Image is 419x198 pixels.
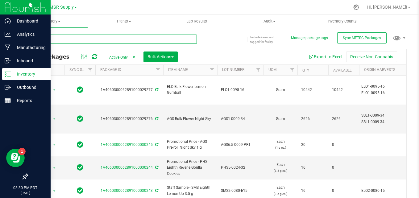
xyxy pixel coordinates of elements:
span: Gram [267,116,294,122]
span: Sync from Compliance System [154,117,158,121]
span: Each [267,139,294,151]
span: Inventory [15,19,88,24]
span: Sync METRC Packages [343,36,381,40]
a: 1A4060300062891000030243 [101,188,153,193]
span: 10442 [332,87,355,93]
span: Gram [267,87,294,93]
a: Package ID [100,68,121,72]
span: In Sync [77,186,83,195]
p: Inbound [11,57,48,64]
span: select [51,187,58,195]
span: In Sync [77,114,83,123]
span: Inventory Counts [319,19,365,24]
span: Each [267,185,294,196]
a: Filter [85,65,95,75]
a: Inventory [15,15,88,28]
span: AGS Bulk Flower Night Sky [167,116,214,122]
a: Filter [287,65,297,75]
span: Audit [233,19,305,24]
span: In Sync [77,85,83,94]
span: 0 [332,188,355,194]
span: Lab Results [178,19,215,24]
span: Sync from Compliance System [154,188,158,193]
a: Filter [153,65,163,75]
inline-svg: Inventory [5,71,11,77]
a: Filter [207,65,217,75]
a: 1A4060300062891000030244 [101,165,153,170]
span: Bulk Actions [147,54,174,59]
inline-svg: Manufacturing [5,44,11,51]
p: (3.5 g ea.) [267,168,294,174]
p: [DATE] [3,191,48,195]
a: Origin Harvests [364,68,395,72]
span: 16 [301,188,325,194]
inline-svg: Reports [5,97,11,104]
span: AGS6.5-0009-PR1 [221,142,260,148]
p: (1 g ea.) [267,145,294,151]
div: Value 2: SBL1-0009-34 [361,119,419,125]
span: Include items not tagged for facility [250,35,281,44]
a: Filter [253,65,263,75]
button: Sync METRC Packages [337,32,387,43]
span: 10442 [301,87,325,93]
a: Qty [302,68,309,72]
span: SMS2-0080-E15 [221,188,260,194]
span: ELO Bulk Flower Lemon Gumball [167,84,214,96]
a: Lot Number [222,68,244,72]
p: Reports [11,97,48,104]
span: Promotional Price - PHS Eighth Reverie Gorilla Cookies [167,159,214,177]
a: Available [333,68,352,72]
button: Receive Non-Cannabis [346,52,397,62]
span: 0 [332,165,355,171]
span: Plants [88,19,160,24]
span: 2626 [332,116,355,122]
inline-svg: Inbound [5,58,11,64]
span: Hi, [PERSON_NAME]! [367,5,407,10]
a: Plants [88,15,160,28]
input: Search Package ID, Item Name, SKU, Lot or Part Number... [27,35,197,44]
span: Staff Sample - SMS Eighth Lemon-Up 3.5 g [167,185,214,196]
div: Manage settings [352,4,360,10]
span: select [51,140,58,149]
span: Promotional Price - AGS Pre-roll Night Sky 1 g [167,139,214,151]
inline-svg: Dashboard [5,18,11,24]
span: ELO1-0095-16 [221,87,260,93]
p: Outbound [11,84,48,91]
span: 2626 [301,116,325,122]
span: MSR Supply [49,5,74,10]
span: All Packages [32,53,76,60]
span: select [51,85,58,94]
span: Sync from Compliance System [154,165,158,170]
p: Analytics [11,31,48,38]
span: Sync from Compliance System [154,142,158,147]
span: AGS1-0009-34 [221,116,260,122]
p: 03:30 PM PDT [3,185,48,191]
p: Inventory [11,70,48,78]
div: Value 1: ELO1-0095-16 [361,84,419,89]
div: Value 1: ELO2-0080-15 [361,188,419,194]
iframe: Resource center unread badge [18,148,26,155]
span: In Sync [77,140,83,149]
a: Inventory Counts [306,15,379,28]
button: Bulk Actions [143,52,178,62]
div: 1A4060300062891000029277 [94,87,164,93]
span: PHS5-0024-32 [221,165,260,171]
a: Lab Results [160,15,233,28]
span: 20 [301,142,325,148]
span: In Sync [77,163,83,172]
span: Each [267,162,294,174]
p: Dashboard [11,17,48,25]
a: Sync Status [69,68,93,72]
span: 0 [332,142,355,148]
a: Item Name [168,68,188,72]
a: UOM [268,68,276,72]
span: select [51,114,58,123]
a: 1A4060300062891000030245 [101,142,153,147]
button: Manage package tags [291,35,328,41]
p: Manufacturing [11,44,48,51]
span: 16 [301,165,325,171]
div: Value 1: SBL1-0009-34 [361,113,419,118]
div: Value 2: ELO1-0095-16 [361,90,419,96]
a: Audit [233,15,306,28]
